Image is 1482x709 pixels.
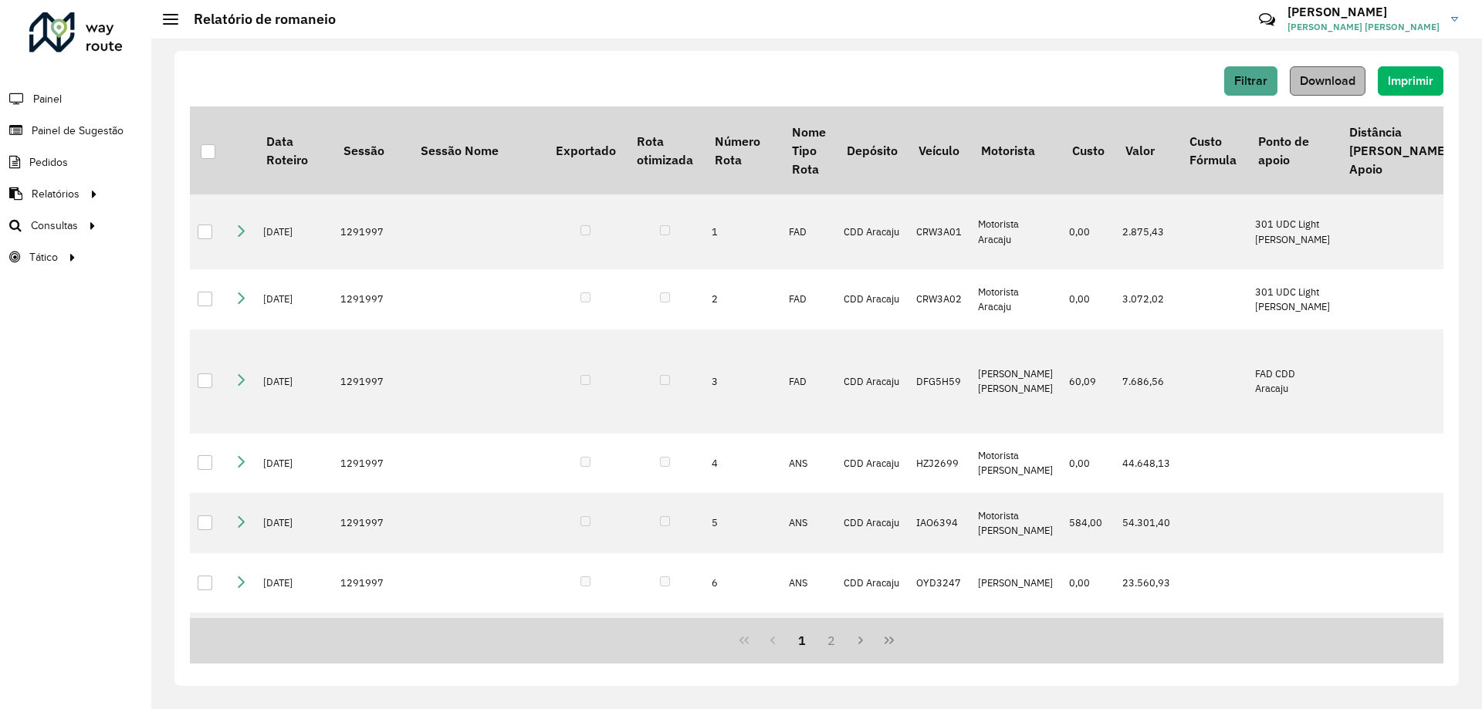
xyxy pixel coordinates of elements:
[255,106,333,194] th: Data Roteiro
[333,194,410,269] td: 1291997
[1115,269,1179,329] td: 3.072,02
[626,106,703,194] th: Rota otimizada
[1234,74,1267,87] span: Filtrar
[32,123,123,139] span: Painel de Sugestão
[1287,5,1440,19] h3: [PERSON_NAME]
[333,106,410,194] th: Sessão
[1115,493,1179,553] td: 54.301,40
[704,194,781,269] td: 1
[255,553,333,613] td: [DATE]
[333,329,410,434] td: 1291997
[1115,194,1179,269] td: 2.875,43
[836,553,908,613] td: CDD Aracaju
[1061,269,1115,329] td: 0,00
[333,434,410,494] td: 1291997
[1338,106,1459,194] th: Distância [PERSON_NAME] Apoio
[704,493,781,553] td: 5
[704,613,781,673] td: 7
[781,434,836,494] td: ANS
[29,154,68,170] span: Pedidos
[32,186,80,202] span: Relatórios
[410,106,545,194] th: Sessão Nome
[255,493,333,553] td: [DATE]
[787,626,817,655] button: 1
[178,11,336,28] h2: Relatório de romaneio
[970,106,1061,194] th: Motorista
[836,269,908,329] td: CDD Aracaju
[1061,553,1115,613] td: 0,00
[1115,553,1179,613] td: 23.560,93
[970,269,1061,329] td: Motorista Aracaju
[1115,434,1179,494] td: 44.648,13
[836,194,908,269] td: CDD Aracaju
[704,434,781,494] td: 4
[1115,106,1179,194] th: Valor
[836,106,908,194] th: Depósito
[908,553,970,613] td: OYD3247
[1061,329,1115,434] td: 60,09
[836,329,908,434] td: CDD Aracaju
[29,249,58,265] span: Tático
[970,553,1061,613] td: [PERSON_NAME]
[970,194,1061,269] td: Motorista Aracaju
[1115,613,1179,673] td: 49.194,51
[908,493,970,553] td: IAO6394
[908,329,970,434] td: DFG5H59
[836,613,908,673] td: CDD Aracaju
[908,194,970,269] td: CRW3A01
[781,493,836,553] td: ANS
[1061,106,1115,194] th: Custo
[1061,194,1115,269] td: 0,00
[970,329,1061,434] td: [PERSON_NAME] [PERSON_NAME]
[781,553,836,613] td: ANS
[908,106,970,194] th: Veículo
[836,434,908,494] td: CDD Aracaju
[1061,434,1115,494] td: 0,00
[1378,66,1443,96] button: Imprimir
[1061,613,1115,673] td: 221,70
[781,106,836,194] th: Nome Tipo Rota
[908,613,970,673] td: PKH5J76
[1290,66,1365,96] button: Download
[704,329,781,434] td: 3
[333,553,410,613] td: 1291997
[875,626,904,655] button: Last Page
[255,434,333,494] td: [DATE]
[1179,106,1247,194] th: Custo Fórmula
[1115,329,1179,434] td: 7.686,56
[1247,194,1338,269] td: 301 UDC Light [PERSON_NAME]
[31,218,78,234] span: Consultas
[1224,66,1277,96] button: Filtrar
[704,269,781,329] td: 2
[908,269,970,329] td: CRW3A02
[1061,493,1115,553] td: 584,00
[1388,74,1433,87] span: Imprimir
[781,613,836,673] td: ANS
[1300,74,1355,87] span: Download
[1287,20,1440,34] span: [PERSON_NAME] [PERSON_NAME]
[817,626,846,655] button: 2
[255,329,333,434] td: [DATE]
[1247,106,1338,194] th: Ponto de apoio
[781,269,836,329] td: FAD
[781,329,836,434] td: FAD
[908,434,970,494] td: HZJ2699
[33,91,62,107] span: Painel
[970,613,1061,673] td: [PERSON_NAME]
[255,269,333,329] td: [DATE]
[704,553,781,613] td: 6
[970,434,1061,494] td: Motorista [PERSON_NAME]
[846,626,875,655] button: Next Page
[1250,3,1284,36] a: Contato Rápido
[255,613,333,673] td: [DATE]
[255,194,333,269] td: [DATE]
[970,493,1061,553] td: Motorista [PERSON_NAME]
[333,269,410,329] td: 1291997
[836,493,908,553] td: CDD Aracaju
[704,106,781,194] th: Número Rota
[1247,329,1338,434] td: FAD CDD Aracaju
[545,106,626,194] th: Exportado
[333,493,410,553] td: 1291997
[781,194,836,269] td: FAD
[1247,269,1338,329] td: 301 UDC Light [PERSON_NAME]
